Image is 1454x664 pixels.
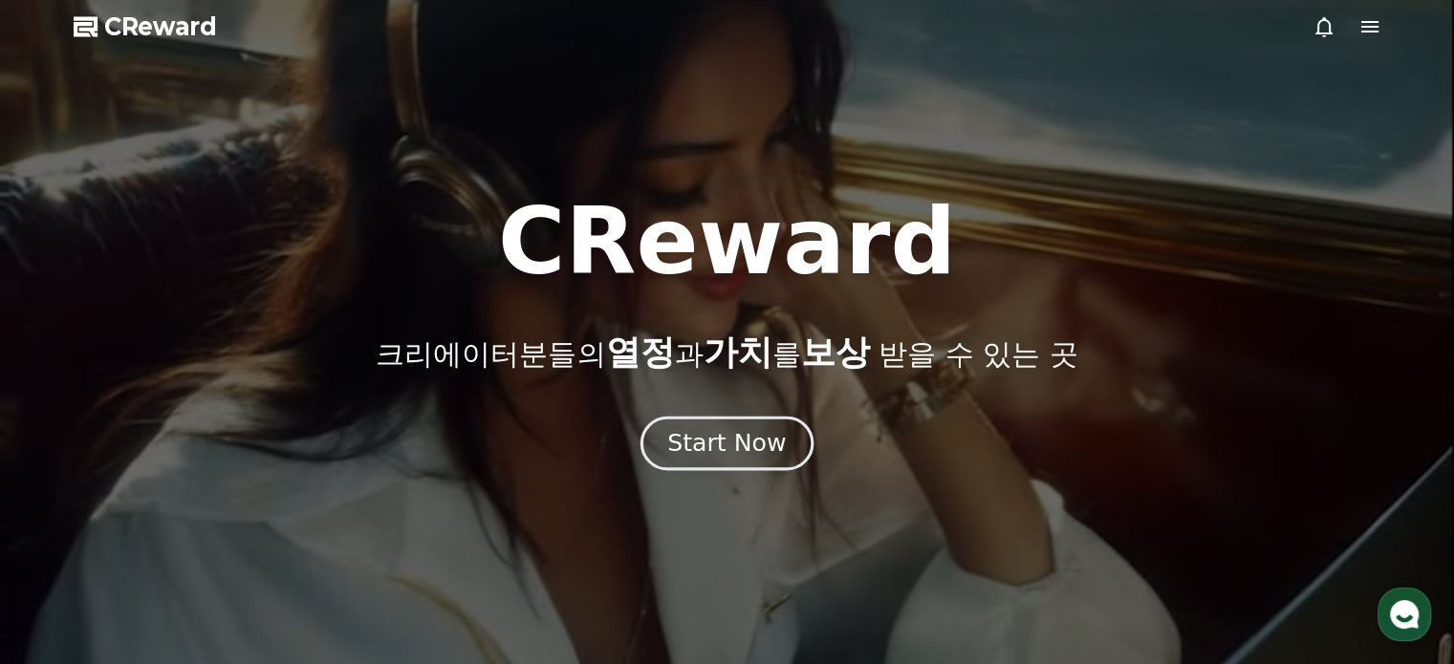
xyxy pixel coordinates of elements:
[6,505,126,553] a: 홈
[376,333,1077,372] p: 크리에이터분들의 과 를 받을 수 있는 곳
[605,332,674,372] span: 열정
[498,196,956,288] h1: CReward
[126,505,247,553] a: 대화
[60,534,72,549] span: 홈
[295,534,318,549] span: 설정
[644,437,810,455] a: Start Now
[247,505,367,553] a: 설정
[104,11,217,42] span: CReward
[667,427,786,460] div: Start Now
[640,416,814,470] button: Start Now
[703,332,771,372] span: 가치
[74,11,217,42] a: CReward
[175,535,198,550] span: 대화
[800,332,869,372] span: 보상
